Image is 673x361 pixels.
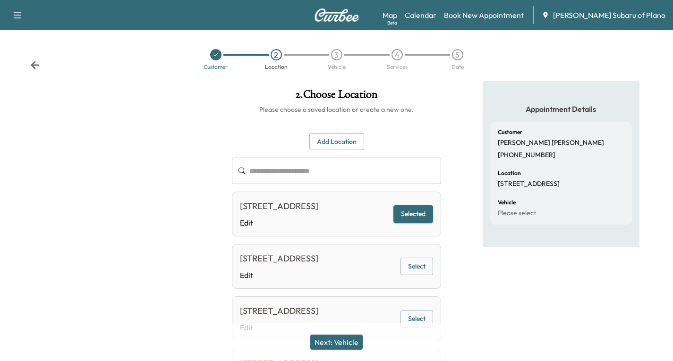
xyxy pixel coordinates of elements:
[387,19,397,26] div: Beta
[498,200,516,205] h6: Vehicle
[240,200,318,213] div: [STREET_ADDRESS]
[400,258,433,275] button: Select
[240,322,318,333] a: Edit
[240,217,318,228] a: Edit
[204,64,228,70] div: Customer
[393,205,433,223] button: Selected
[405,9,436,21] a: Calendar
[498,139,604,147] p: [PERSON_NAME] [PERSON_NAME]
[265,64,288,70] div: Location
[240,269,318,281] a: Edit
[232,105,441,114] h6: Please choose a saved location or create a new one.
[383,9,397,21] a: MapBeta
[400,310,433,327] button: Select
[30,60,40,70] div: Back
[452,49,463,60] div: 5
[271,49,282,60] div: 2
[314,8,359,22] img: Curbee Logo
[444,9,524,21] a: Book New Appointment
[498,180,560,188] p: [STREET_ADDRESS]
[498,129,522,135] h6: Customer
[498,151,555,160] p: [PHONE_NUMBER]
[392,49,403,60] div: 4
[498,209,536,218] p: Please select
[452,64,464,70] div: Date
[387,64,408,70] div: Services
[240,252,318,265] div: [STREET_ADDRESS]
[232,89,441,105] h1: 2 . Choose Location
[309,133,364,151] button: Add Location
[328,64,346,70] div: Vehicle
[310,335,363,350] button: Next: Vehicle
[498,170,521,176] h6: Location
[490,104,632,114] h5: Appointment Details
[553,9,665,21] span: [PERSON_NAME] Subaru of Plano
[240,304,318,318] div: [STREET_ADDRESS]
[331,49,342,60] div: 3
